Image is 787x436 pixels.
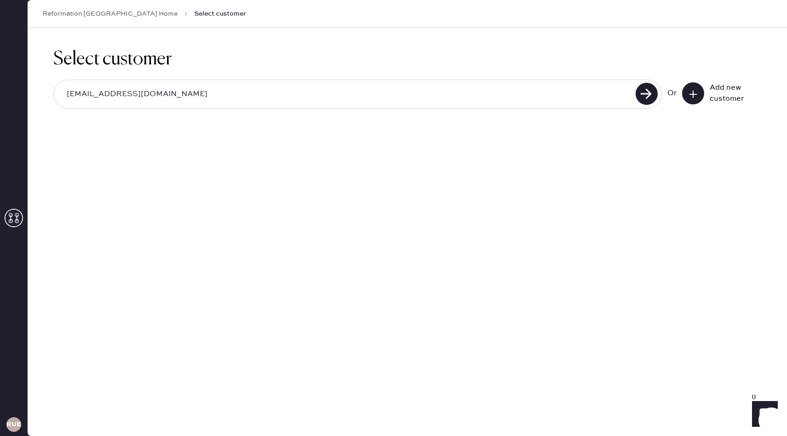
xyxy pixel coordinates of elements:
h3: RUESA [6,421,21,428]
input: Search by email or phone number [59,84,633,105]
h1: Select customer [53,48,761,70]
a: Reformation [GEOGRAPHIC_DATA] Home [42,9,178,18]
iframe: Front Chat [743,395,783,434]
div: Or [667,88,677,99]
div: Add new customer [710,82,756,104]
span: Select customer [194,9,246,18]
